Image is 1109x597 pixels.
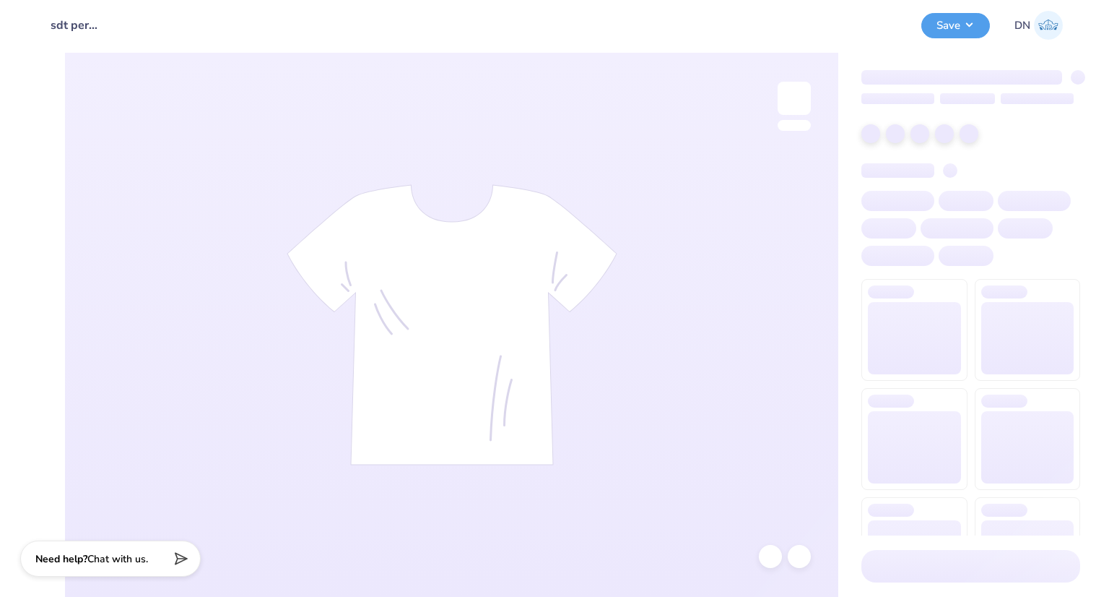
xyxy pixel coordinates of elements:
img: tee-skeleton.svg [287,184,617,465]
input: Untitled Design [40,11,110,40]
strong: Need help? [35,552,87,566]
button: Save [921,13,990,38]
img: Danielle Newport [1034,11,1063,40]
span: Chat with us. [87,552,148,566]
a: DN [1008,11,1069,40]
span: DN [1014,17,1030,34]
